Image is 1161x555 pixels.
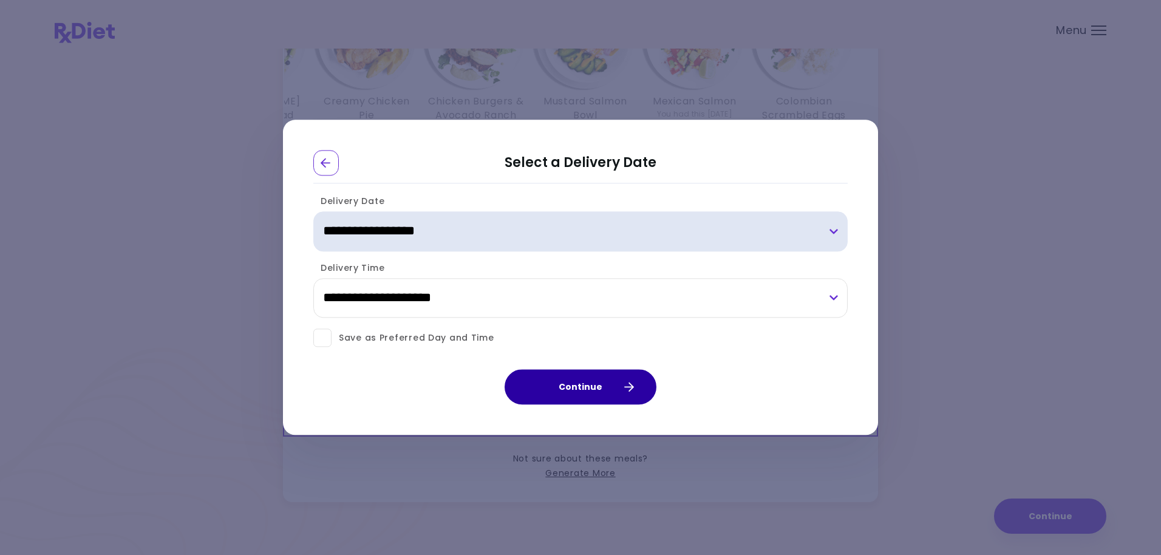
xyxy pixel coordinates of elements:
div: Go Back [313,150,339,175]
h2: Select a Delivery Date [313,150,848,183]
label: Delivery Time [313,262,384,274]
button: Continue [505,370,656,405]
label: Delivery Date [313,195,384,207]
span: Save as Preferred Day and Time [332,330,494,346]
